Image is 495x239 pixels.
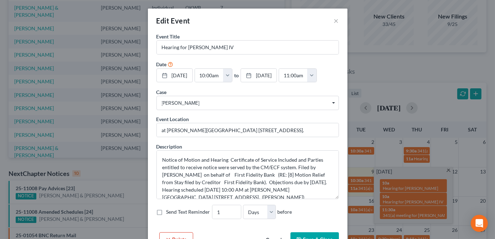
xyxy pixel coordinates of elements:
[471,215,488,232] div: Open Intercom Messenger
[156,143,182,150] label: Description
[277,208,292,215] span: before
[157,69,192,82] a: [DATE]
[234,72,239,79] label: to
[195,69,223,82] input: -- : --
[334,16,339,25] button: ×
[162,99,334,107] span: [PERSON_NAME]
[156,88,167,96] label: Case
[156,61,167,68] label: Date
[156,33,180,40] span: Event Title
[157,123,339,137] input: Enter location...
[156,96,339,110] span: Select box activate
[156,16,190,25] span: Edit Event
[157,41,339,54] input: Enter event name...
[241,69,277,82] a: [DATE]
[279,69,308,82] input: -- : --
[156,115,189,123] label: Event Location
[166,208,210,215] label: Send Text Reminder
[212,205,241,219] input: --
